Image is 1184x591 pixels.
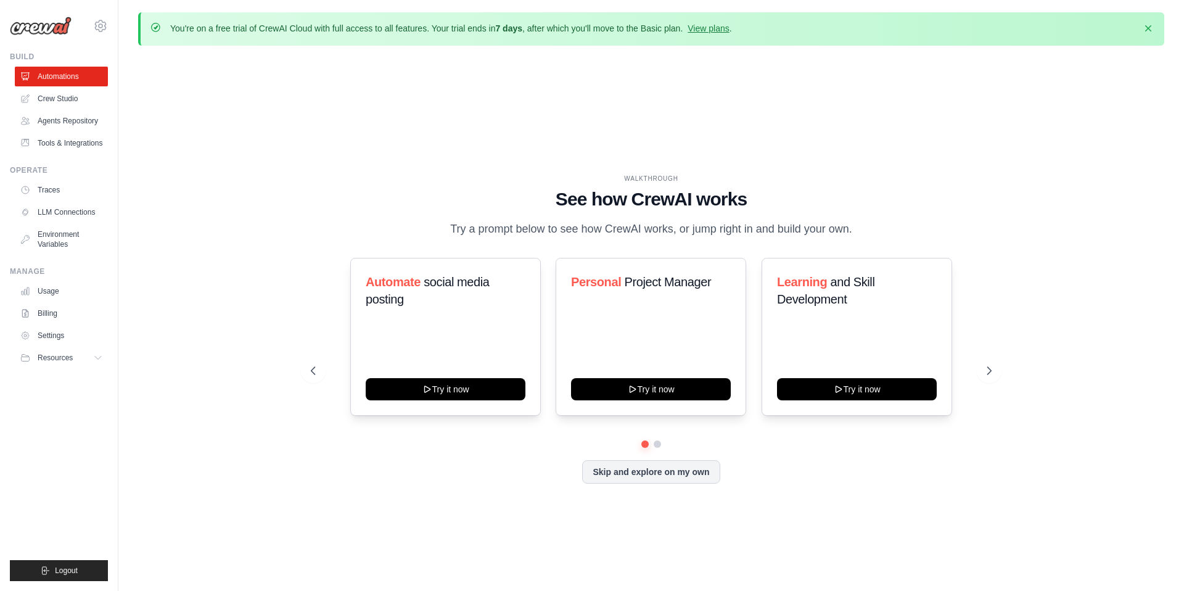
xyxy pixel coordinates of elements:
button: Try it now [571,378,731,400]
a: Traces [15,180,108,200]
a: LLM Connections [15,202,108,222]
a: View plans [688,23,729,33]
span: Project Manager [625,275,712,289]
button: Skip and explore on my own [582,460,720,484]
a: Usage [15,281,108,301]
button: Try it now [777,378,937,400]
div: Manage [10,267,108,276]
h1: See how CrewAI works [311,188,992,210]
span: and Skill Development [777,275,874,306]
p: You're on a free trial of CrewAI Cloud with full access to all features. Your trial ends in , aft... [170,22,732,35]
div: WALKTHROUGH [311,174,992,183]
span: social media posting [366,275,490,306]
span: Logout [55,566,78,576]
strong: 7 days [495,23,522,33]
div: Operate [10,165,108,175]
a: Billing [15,304,108,323]
span: Automate [366,275,421,289]
a: Crew Studio [15,89,108,109]
span: Learning [777,275,827,289]
span: Resources [38,353,73,363]
a: Environment Variables [15,225,108,254]
a: Automations [15,67,108,86]
p: Try a prompt below to see how CrewAI works, or jump right in and build your own. [444,220,858,238]
button: Try it now [366,378,525,400]
div: Build [10,52,108,62]
img: Logo [10,17,72,35]
button: Resources [15,348,108,368]
a: Settings [15,326,108,345]
a: Agents Repository [15,111,108,131]
iframe: Chat Widget [1122,532,1184,591]
span: Personal [571,275,621,289]
a: Tools & Integrations [15,133,108,153]
button: Logout [10,560,108,581]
